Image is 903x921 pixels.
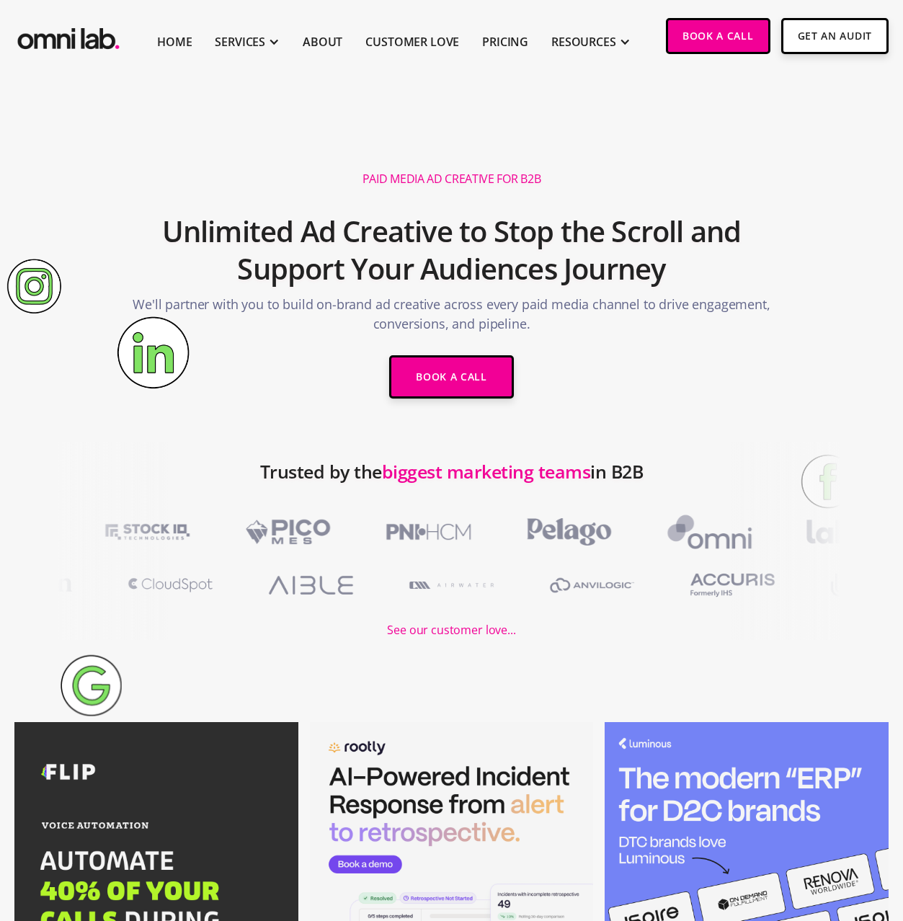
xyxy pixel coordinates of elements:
[670,564,796,606] img: Accuris
[666,18,770,54] a: Book a Call
[644,754,903,921] iframe: Chat Widget
[109,205,795,295] h2: Unlimited Ad Creative to Stop the Scroll and Support Your Audiences Journey
[646,511,773,553] img: Omni HR
[362,172,541,187] h1: Paid Media Ad Creative for B2B
[303,33,342,50] a: About
[387,620,515,640] div: See our customer love...
[215,33,265,50] div: SERVICES
[482,33,528,50] a: Pricing
[506,511,632,553] img: PelagoHealth
[365,33,459,50] a: Customer Love
[387,606,515,640] a: See our customer love...
[260,453,644,511] h2: Trusted by the in B2B
[109,295,795,341] p: We'll partner with you to build on-brand ad creative across every paid media channel to drive eng...
[225,511,351,553] img: Pico MES
[365,511,491,553] img: PNI
[14,18,123,53] img: Omni Lab: B2B SaaS Demand Generation Agency
[781,18,889,54] a: Get An Audit
[14,18,123,53] a: home
[248,564,374,606] img: Aible
[157,33,192,50] a: Home
[529,564,655,606] img: Anvilogic
[389,355,514,399] a: Book a Call
[107,564,233,606] img: CloudSpot
[388,564,515,606] img: A1RWATER
[84,511,210,553] img: StockIQ
[551,33,616,50] div: RESOURCES
[382,459,591,484] span: biggest marketing teams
